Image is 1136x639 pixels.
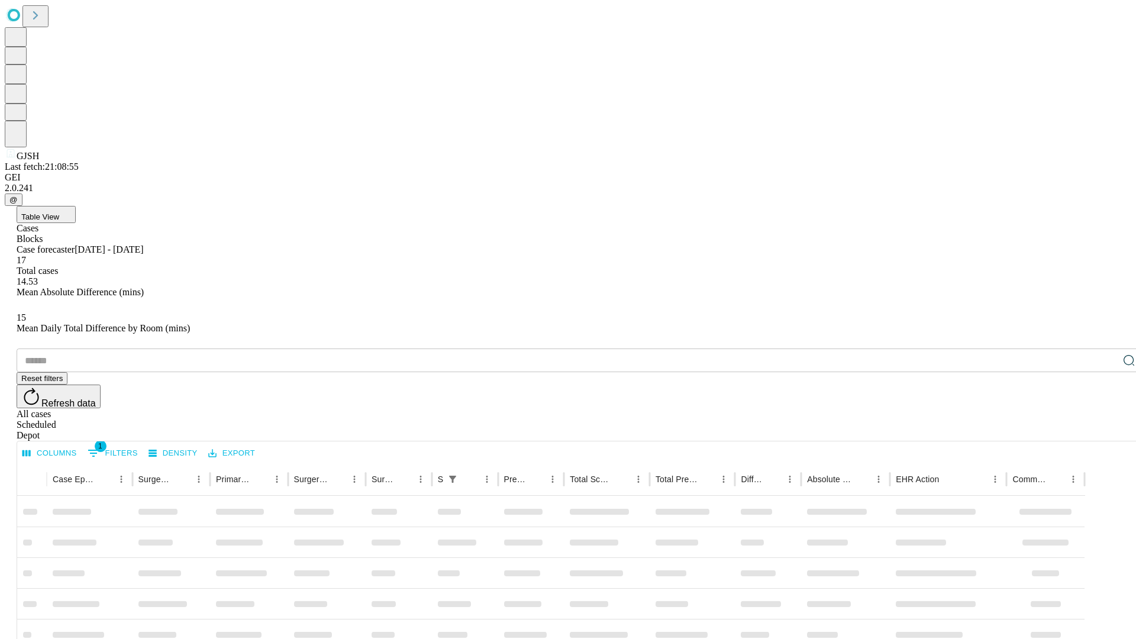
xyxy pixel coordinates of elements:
span: [DATE] - [DATE] [75,244,143,254]
button: Menu [715,471,732,488]
button: Menu [870,471,887,488]
div: 2.0.241 [5,183,1131,193]
button: Menu [782,471,798,488]
div: Surgeon Name [138,475,173,484]
button: Table View [17,206,76,223]
div: EHR Action [896,475,939,484]
button: @ [5,193,22,206]
button: Menu [269,471,285,488]
button: Sort [1048,471,1065,488]
span: Last fetch: 21:08:55 [5,162,79,172]
button: Menu [412,471,429,488]
button: Menu [346,471,363,488]
span: 15 [17,312,26,322]
span: GJSH [17,151,39,161]
span: Mean Daily Total Difference by Room (mins) [17,323,190,333]
div: Difference [741,475,764,484]
span: Reset filters [21,374,63,383]
div: Total Scheduled Duration [570,475,612,484]
div: Surgery Name [294,475,328,484]
button: Menu [630,471,647,488]
div: Total Predicted Duration [656,475,698,484]
button: Sort [96,471,113,488]
button: Sort [528,471,544,488]
button: Sort [854,471,870,488]
span: 1 [95,440,106,452]
button: Sort [174,471,191,488]
span: 17 [17,255,26,265]
div: Predicted In Room Duration [504,475,527,484]
button: Menu [1065,471,1082,488]
div: Surgery Date [372,475,395,484]
span: 14.53 [17,276,38,286]
button: Select columns [20,444,80,463]
button: Refresh data [17,385,101,408]
button: Sort [614,471,630,488]
button: Density [146,444,201,463]
button: Menu [544,471,561,488]
button: Menu [113,471,130,488]
span: Table View [21,212,59,221]
button: Sort [396,471,412,488]
button: Sort [765,471,782,488]
span: @ [9,195,18,204]
button: Sort [330,471,346,488]
div: Absolute Difference [807,475,853,484]
button: Export [205,444,258,463]
button: Sort [462,471,479,488]
div: 1 active filter [444,471,461,488]
span: Total cases [17,266,58,276]
div: Comments [1012,475,1047,484]
div: Primary Service [216,475,250,484]
button: Sort [940,471,957,488]
div: Scheduled In Room Duration [438,475,443,484]
button: Sort [252,471,269,488]
div: Case Epic Id [53,475,95,484]
span: Case forecaster [17,244,75,254]
button: Menu [987,471,1003,488]
button: Show filters [85,444,141,463]
span: Refresh data [41,398,96,408]
button: Menu [191,471,207,488]
button: Sort [699,471,715,488]
button: Reset filters [17,372,67,385]
span: Mean Absolute Difference (mins) [17,287,144,297]
button: Show filters [444,471,461,488]
div: GEI [5,172,1131,183]
button: Menu [479,471,495,488]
